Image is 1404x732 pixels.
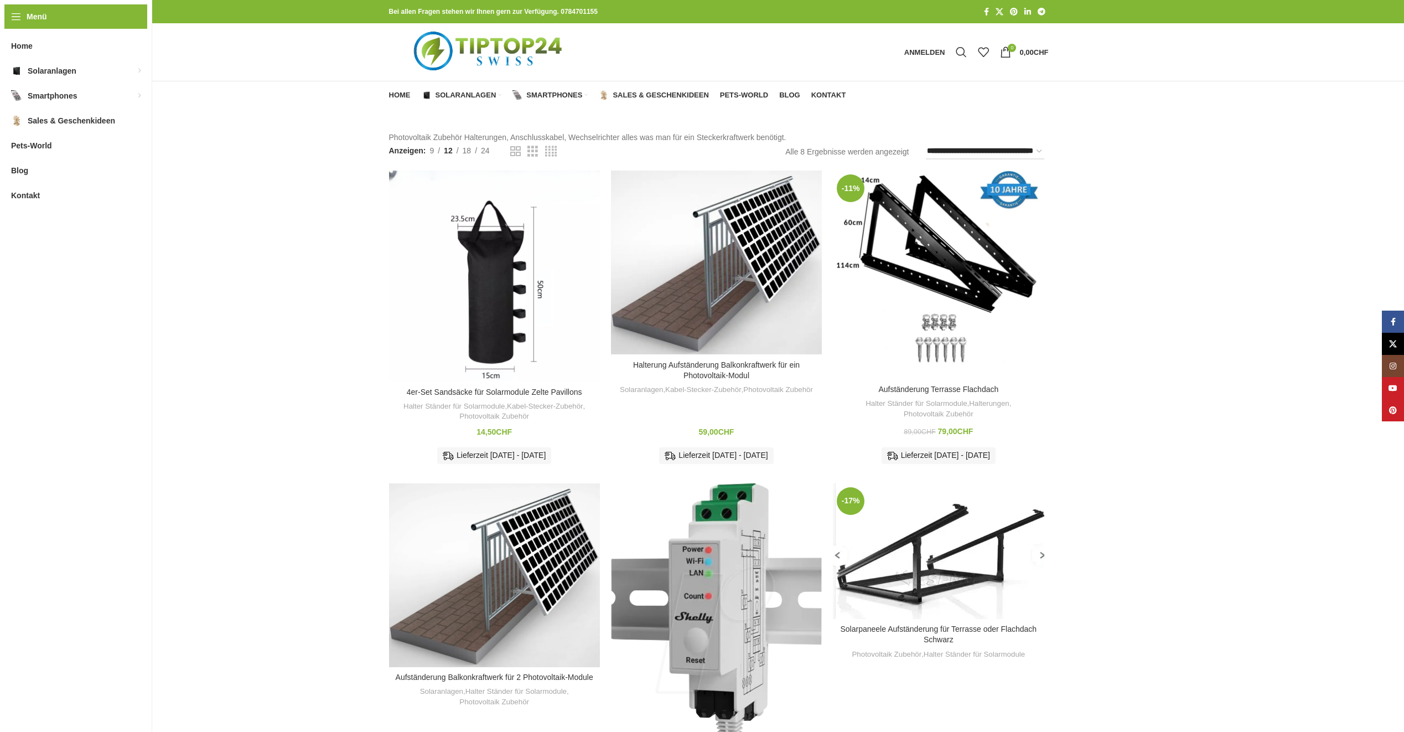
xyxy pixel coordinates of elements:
a: 9 [426,145,438,157]
div: , , [838,399,1038,419]
span: CHF [496,427,512,436]
a: YouTube Social Link [1382,377,1404,399]
span: Menü [27,11,47,23]
a: X Social Link [1382,333,1404,355]
a: Halter Ständer für Solarmodule [403,401,505,412]
a: Photovoltaik Zubehör [743,385,813,395]
a: Photovoltaik Zubehör [459,411,529,422]
span: Blog [11,161,28,181]
bdi: 89,00 [904,428,935,436]
span: CHF [718,427,734,436]
span: Sales & Geschenkideen [613,91,708,100]
a: X Social Link [992,4,1007,19]
a: Halter Ständer für Solarmodule [924,649,1025,660]
a: Rasteransicht 3 [527,145,538,158]
div: Hauptnavigation [384,84,852,106]
a: Halterung Aufständerung Balkonkraftwerk für ein Photovoltaik-Modul [633,360,800,380]
p: Photovoltaik Zubehör Halterungen, Anschlusskabel, Wechselrichter alles was man für ein Steckerkra... [389,131,1049,143]
a: Logo der Website [389,47,590,56]
a: 24 [477,145,494,157]
img: Sales & Geschenkideen [11,115,22,126]
span: Anzeigen [389,145,426,157]
a: Facebook Social Link [1382,311,1404,333]
span: CHF [957,427,973,436]
img: Solaranlagen [11,65,22,76]
span: Kontakt [11,185,40,205]
a: Photovoltaik Zubehör [904,409,973,420]
span: Smartphones [526,91,582,100]
bdi: 0,00 [1019,48,1048,56]
bdi: 14,50 [476,427,512,436]
div: Lieferzeit [DATE] - [DATE] [659,447,773,464]
a: Kabel-Stecker-Zubehör [665,385,741,395]
a: Solaranlagen [420,687,463,697]
a: 18 [459,145,475,157]
a: Pinterest Social Link [1382,399,1404,421]
a: Rasteransicht 2 [510,145,521,158]
span: Home [11,36,33,56]
span: Sales & Geschenkideen [28,111,115,131]
span: 18 [463,146,472,155]
div: Meine Wunschliste [972,41,994,63]
a: Pinterest Social Link [1007,4,1021,19]
a: 0 0,00CHF [994,41,1054,63]
a: Kabel-Stecker-Zubehör [507,401,583,412]
a: Kontakt [811,84,846,106]
span: Smartphones [28,86,77,106]
a: Anmelden [899,41,951,63]
a: Aufständerung Balkonkraftwerk für 2 Photovoltaik-Module [389,483,600,667]
span: -17% [837,487,864,515]
a: Aufständerung Terrasse Flachdach [878,385,998,394]
bdi: 79,00 [938,427,973,436]
span: Pets-World [720,91,768,100]
span: Kontakt [811,91,846,100]
a: Solarpaneele Aufständerung für Terrasse oder Flachdach Schwarz [841,625,1037,645]
a: Home [389,84,411,106]
div: , , [395,401,594,422]
span: CHF [1034,48,1049,56]
img: Sales & Geschenkideen [599,90,609,100]
a: Photovoltaik Zubehör [852,649,921,660]
span: Solaranlagen [436,91,496,100]
span: Solaranlagen [28,61,76,81]
img: Tiptop24 Nachhaltige & Faire Produkte [389,23,590,81]
a: Solaranlagen [422,84,502,106]
a: Facebook Social Link [981,4,992,19]
div: , , [616,385,816,395]
a: Telegram Social Link [1034,4,1049,19]
span: CHF [921,428,936,436]
img: Solaranlagen [422,90,432,100]
span: -11% [837,174,864,202]
select: Shop-Reihenfolge [926,143,1044,159]
span: Pets-World [11,136,52,156]
a: Solarpaneele Aufständerung für Terrasse oder Flachdach Schwarz [833,483,1044,619]
a: 4er-Set Sandsäcke für Solarmodule Zelte Pavillons [389,171,600,382]
a: Aufständerung Balkonkraftwerk für 2 Photovoltaik-Module [396,673,593,682]
img: Smartphones [512,90,522,100]
a: Blog [779,84,800,106]
a: Sales & Geschenkideen [599,84,708,106]
a: Halterungen [969,399,1009,409]
a: Rasteransicht 4 [545,145,557,158]
a: 12 [440,145,457,157]
a: Smartphones [512,84,588,106]
a: Photovoltaik Zubehör [459,697,529,708]
a: 4er-Set Sandsäcke für Solarmodule Zelte Pavillons [407,388,582,396]
a: Halter Ständer für Solarmodule [465,687,567,697]
span: Anmelden [904,49,945,56]
a: Halterung Aufständerung Balkonkraftwerk für ein Photovoltaik-Modul [611,171,822,354]
bdi: 59,00 [699,427,734,436]
span: Blog [779,91,800,100]
span: 12 [444,146,453,155]
span: 0 [1008,44,1016,52]
div: , , [395,687,594,707]
a: Halter Ständer für Solarmodule [866,399,967,409]
strong: Bei allen Fragen stehen wir Ihnen gern zur Verfügung. 0784701155 [389,8,598,16]
div: Lieferzeit [DATE] - [DATE] [437,447,551,464]
span: Home [389,91,411,100]
a: Solaranlagen [620,385,663,395]
a: Aufständerung Terrasse Flachdach [833,171,1044,379]
img: Smartphones [11,90,22,101]
div: Lieferzeit [DATE] - [DATE] [882,447,996,464]
span: 24 [481,146,490,155]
